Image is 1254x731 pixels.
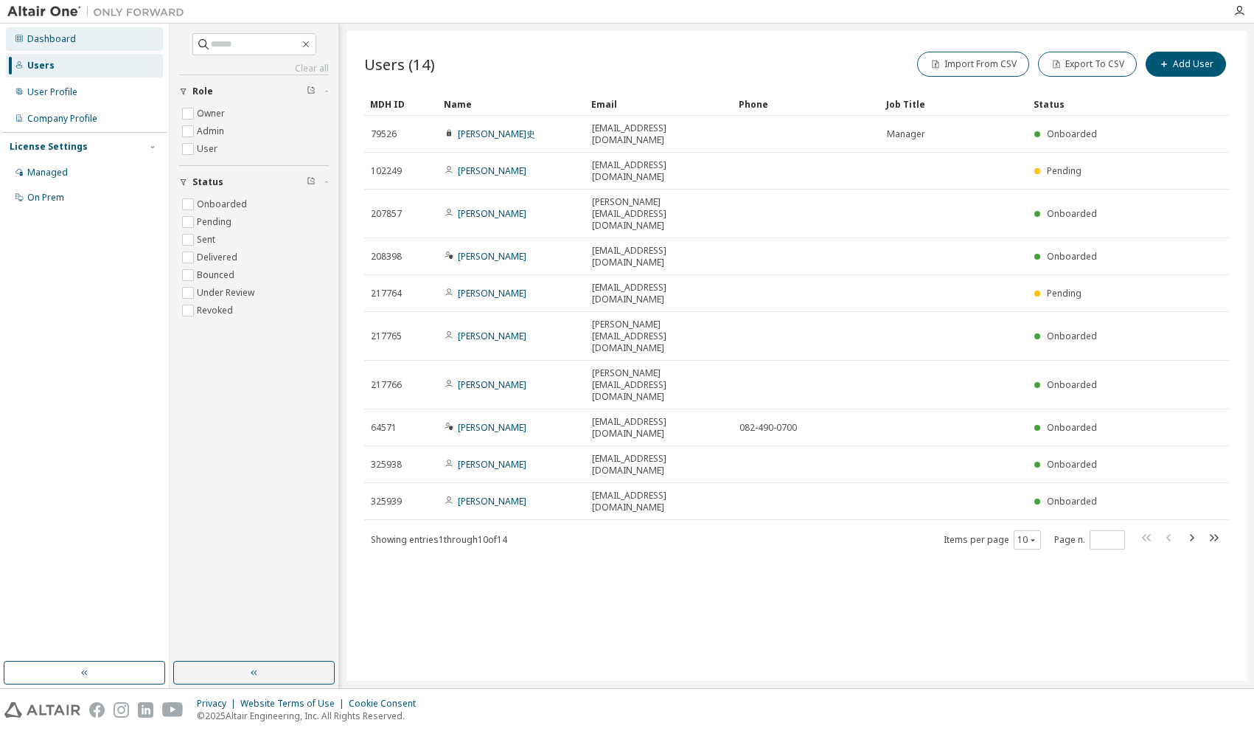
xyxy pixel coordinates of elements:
span: Clear filter [307,86,316,97]
div: Phone [739,92,874,116]
span: 102249 [371,165,402,177]
span: 217766 [371,379,402,391]
span: Status [192,176,223,188]
div: Email [591,92,727,116]
span: Showing entries 1 through 10 of 14 [371,533,507,546]
span: Onboarded [1047,207,1097,220]
div: Dashboard [27,33,76,45]
img: linkedin.svg [138,702,153,718]
span: Onboarded [1047,495,1097,507]
label: Pending [197,213,234,231]
div: Privacy [197,698,240,710]
a: [PERSON_NAME] [458,330,526,342]
span: 217765 [371,330,402,342]
a: [PERSON_NAME] [458,458,526,471]
label: Revoked [197,302,236,319]
span: 082-490-0700 [739,422,797,434]
img: youtube.svg [162,702,184,718]
label: Sent [197,231,218,249]
button: Add User [1146,52,1226,77]
img: instagram.svg [114,702,129,718]
label: Bounced [197,266,237,284]
span: Onboarded [1047,250,1097,263]
div: Website Terms of Use [240,698,349,710]
button: Role [179,75,329,108]
button: 10 [1017,534,1037,546]
a: [PERSON_NAME] [458,378,526,391]
label: Admin [197,122,227,140]
span: [EMAIL_ADDRESS][DOMAIN_NAME] [592,453,726,477]
button: Status [179,166,329,198]
span: [PERSON_NAME][EMAIL_ADDRESS][DOMAIN_NAME] [592,367,726,403]
a: [PERSON_NAME]史 [458,128,535,140]
span: 325939 [371,496,402,507]
label: Under Review [197,284,257,302]
span: Role [192,86,213,97]
span: 217764 [371,288,402,299]
div: MDH ID [370,92,432,116]
span: 207857 [371,208,402,220]
img: Altair One [7,4,192,19]
a: [PERSON_NAME] [458,421,526,434]
div: Cookie Consent [349,698,425,710]
span: [EMAIL_ADDRESS][DOMAIN_NAME] [592,490,726,513]
span: Users (14) [364,54,435,75]
span: [EMAIL_ADDRESS][DOMAIN_NAME] [592,416,726,440]
span: Onboarded [1047,378,1097,391]
span: Onboarded [1047,330,1097,342]
button: Export To CSV [1038,52,1137,77]
div: User Profile [27,86,77,98]
div: Managed [27,167,68,179]
div: Status [1034,92,1152,116]
label: User [197,140,220,158]
span: Onboarded [1047,128,1097,140]
span: 79526 [371,128,397,140]
span: Pending [1047,164,1081,177]
a: Clear all [179,63,329,75]
div: License Settings [10,141,88,153]
span: Onboarded [1047,421,1097,434]
span: Pending [1047,287,1081,299]
div: Company Profile [27,113,97,125]
a: [PERSON_NAME] [458,164,526,177]
a: [PERSON_NAME] [458,250,526,263]
span: 64571 [371,422,397,434]
span: [EMAIL_ADDRESS][DOMAIN_NAME] [592,282,726,305]
span: Page n. [1054,530,1125,550]
a: [PERSON_NAME] [458,287,526,299]
span: Manager [887,128,925,140]
a: [PERSON_NAME] [458,207,526,220]
span: 208398 [371,251,402,263]
span: 325938 [371,459,402,471]
button: Import From CSV [917,52,1029,77]
label: Owner [197,105,228,122]
img: facebook.svg [89,702,105,718]
span: Onboarded [1047,458,1097,471]
label: Delivered [197,249,240,266]
div: Users [27,60,55,72]
span: [PERSON_NAME][EMAIL_ADDRESS][DOMAIN_NAME] [592,319,726,354]
span: [EMAIL_ADDRESS][DOMAIN_NAME] [592,245,726,269]
span: [EMAIL_ADDRESS][DOMAIN_NAME] [592,159,726,183]
label: Onboarded [197,195,250,213]
a: [PERSON_NAME] [458,495,526,507]
div: Name [444,92,579,116]
div: On Prem [27,192,64,204]
span: Items per page [944,530,1041,550]
p: © 2025 Altair Engineering, Inc. All Rights Reserved. [197,710,425,722]
div: Job Title [886,92,1022,116]
span: [EMAIL_ADDRESS][DOMAIN_NAME] [592,122,726,146]
img: altair_logo.svg [4,702,80,718]
span: Clear filter [307,176,316,188]
span: [PERSON_NAME][EMAIL_ADDRESS][DOMAIN_NAME] [592,196,726,232]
